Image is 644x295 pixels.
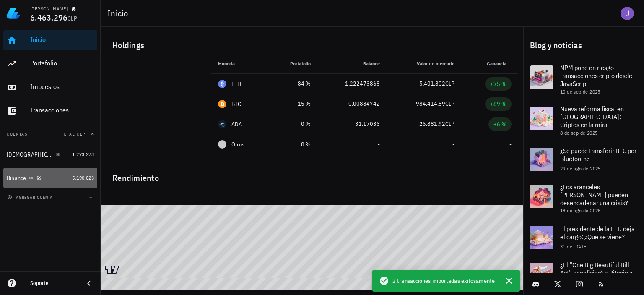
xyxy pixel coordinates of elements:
div: BTC-icon [218,100,226,108]
span: - [378,141,380,148]
div: +89 % [490,100,506,108]
span: 26.881,92 [419,120,445,128]
a: NPM pone en riesgo transacciones cripto desde JavaScript 10 de sep de 2025 [523,59,644,100]
span: NPM pone en riesgo transacciones cripto desde JavaScript [560,63,632,88]
div: [DEMOGRAPHIC_DATA] [7,151,54,158]
span: 2 transacciones importadas exitosamente [392,276,495,285]
span: CLP [445,80,454,87]
a: Impuestos [3,77,97,97]
a: Transacciones [3,101,97,121]
a: Inicio [3,30,97,50]
img: LedgiFi [7,7,20,20]
span: 8 de sep de 2025 [560,130,597,136]
div: 31,17036 [324,120,380,128]
span: Total CLP [61,131,86,137]
div: 1,222473868 [324,79,380,88]
div: 0 % [275,140,310,149]
button: agregar cuenta [5,193,57,201]
div: ETH [231,80,241,88]
span: - [452,141,454,148]
div: avatar [621,7,634,20]
span: 1.273.273 [72,151,94,157]
div: Holdings [106,32,518,59]
div: Portafolio [30,59,94,67]
div: 0,00884742 [324,99,380,108]
div: 15 % [275,99,310,108]
div: +75 % [490,80,506,88]
span: CLP [445,100,454,107]
a: Binance 5.190.023 [3,168,97,188]
div: Soporte [30,280,77,287]
span: 5.401.802 [419,80,445,87]
span: Nueva reforma fiscal en [GEOGRAPHIC_DATA]: Criptos en la mira [560,104,624,129]
div: Impuestos [30,83,94,91]
span: 5.190.023 [72,175,94,181]
span: Ganancia [487,60,512,67]
div: Rendimiento [106,164,518,185]
div: Binance [7,175,26,182]
div: 0 % [275,120,310,128]
th: Portafolio [268,54,317,74]
div: ADA [231,120,242,128]
div: 84 % [275,79,310,88]
a: ¿Se puede transferir BTC por Bluetooth? 29 de ago de 2025 [523,141,644,178]
a: [DEMOGRAPHIC_DATA] 1.273.273 [3,144,97,164]
span: 10 de sep de 2025 [560,89,600,95]
th: Moneda [211,54,268,74]
div: Blog y noticias [523,32,644,59]
a: Nueva reforma fiscal en [GEOGRAPHIC_DATA]: Criptos en la mira 8 de sep de 2025 [523,100,644,141]
span: - [509,141,512,148]
div: +6 % [493,120,506,128]
h1: Inicio [107,7,132,20]
button: CuentasTotal CLP [3,124,97,144]
span: ¿Se puede transferir BTC por Bluetooth? [560,146,636,163]
th: Balance [317,54,387,74]
span: CLP [68,15,77,22]
span: 6.463.296 [30,12,68,23]
span: 29 de ago de 2025 [560,165,601,172]
div: BTC [231,100,241,108]
a: Portafolio [3,54,97,74]
div: Transacciones [30,106,94,114]
span: CLP [445,120,454,128]
span: 984.414,89 [416,100,445,107]
a: Charting by TradingView [105,266,119,274]
span: Otros [231,140,244,149]
span: agregar cuenta [9,195,53,200]
div: ETH-icon [218,80,226,88]
div: ADA-icon [218,120,226,128]
div: [PERSON_NAME] [30,5,68,12]
a: ¿Los aranceles [PERSON_NAME] pueden desencadenar una crisis? 18 de ago de 2025 [523,178,644,219]
th: Valor de mercado [387,54,461,74]
div: Inicio [30,36,94,44]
